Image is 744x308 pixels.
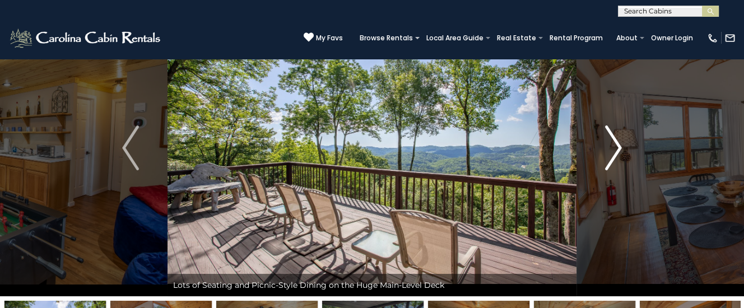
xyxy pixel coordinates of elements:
[707,32,718,44] img: phone-regular-white.png
[304,32,343,44] a: My Favs
[168,274,576,296] div: Lots of Seating and Picnic-Style Dining on the Huge Main-Level Deck
[354,30,418,46] a: Browse Rentals
[611,30,643,46] a: About
[122,125,139,170] img: arrow
[605,125,622,170] img: arrow
[316,33,343,43] span: My Favs
[544,30,608,46] a: Rental Program
[724,32,736,44] img: mail-regular-white.png
[421,30,489,46] a: Local Area Guide
[645,30,699,46] a: Owner Login
[491,30,542,46] a: Real Estate
[8,27,164,49] img: White-1-2.png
